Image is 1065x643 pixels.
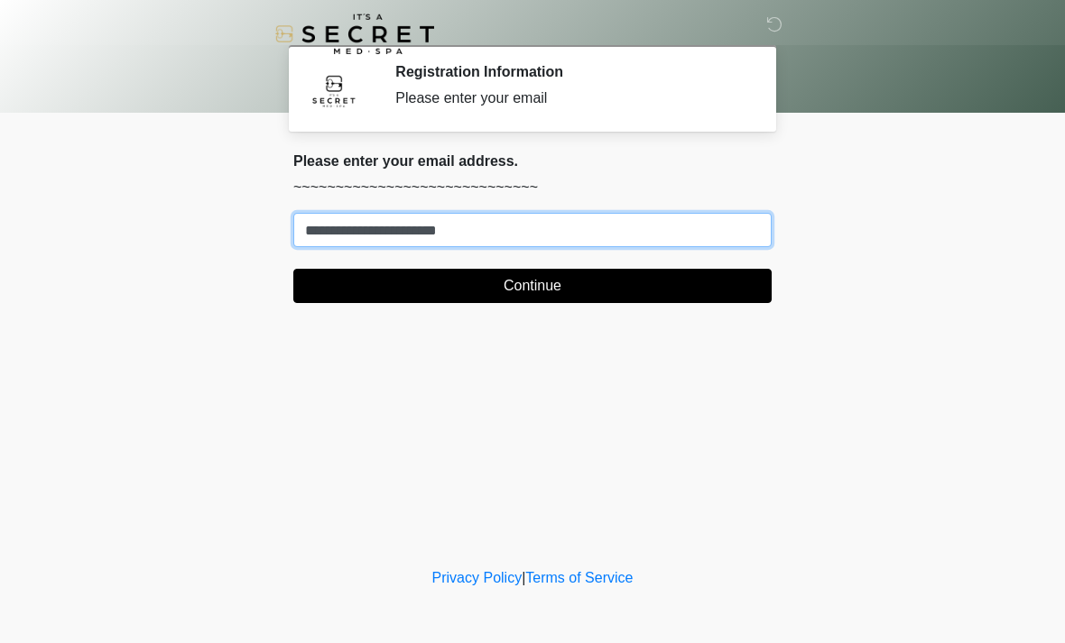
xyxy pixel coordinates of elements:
p: ~~~~~~~~~~~~~~~~~~~~~~~~~~~~~ [293,177,772,198]
a: Terms of Service [525,570,633,585]
h2: Registration Information [395,63,745,80]
img: Agent Avatar [307,63,361,117]
h2: Please enter your email address. [293,152,772,170]
a: | [522,570,525,585]
img: It's A Secret Med Spa Logo [275,14,434,54]
a: Privacy Policy [432,570,523,585]
button: Continue [293,269,772,303]
div: Please enter your email [395,87,745,109]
